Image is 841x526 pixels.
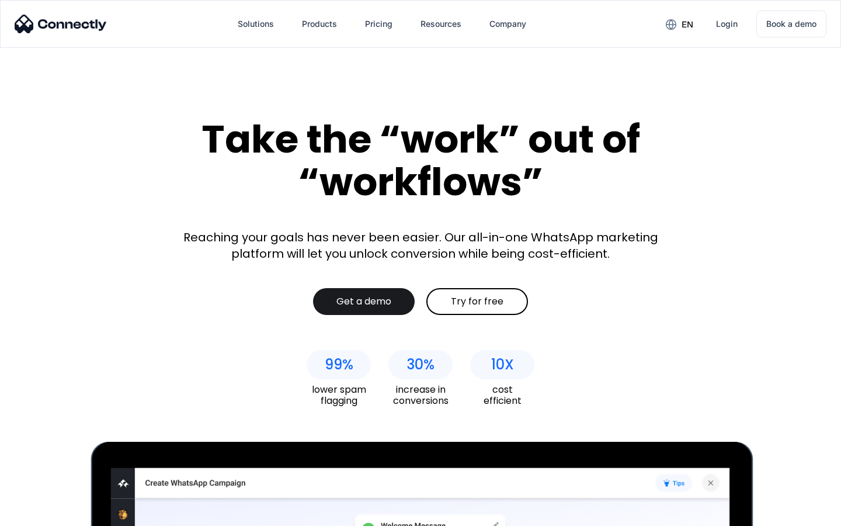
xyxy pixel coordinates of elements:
[12,506,70,522] aside: Language selected: English
[388,384,453,406] div: increase in conversions
[336,296,391,307] div: Get a demo
[356,10,402,38] a: Pricing
[491,357,514,373] div: 10X
[682,16,693,33] div: en
[406,357,435,373] div: 30%
[23,506,70,522] ul: Language list
[470,384,534,406] div: cost efficient
[426,288,528,315] a: Try for free
[15,15,107,33] img: Connectly Logo
[716,16,738,32] div: Login
[420,16,461,32] div: Resources
[756,11,826,37] a: Book a demo
[451,296,503,307] div: Try for free
[302,16,337,32] div: Products
[489,16,526,32] div: Company
[325,357,353,373] div: 99%
[707,10,747,38] a: Login
[158,118,683,203] div: Take the “work” out of “workflows”
[238,16,274,32] div: Solutions
[365,16,392,32] div: Pricing
[313,288,415,315] a: Get a demo
[307,384,371,406] div: lower spam flagging
[175,229,666,262] div: Reaching your goals has never been easier. Our all-in-one WhatsApp marketing platform will let yo...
